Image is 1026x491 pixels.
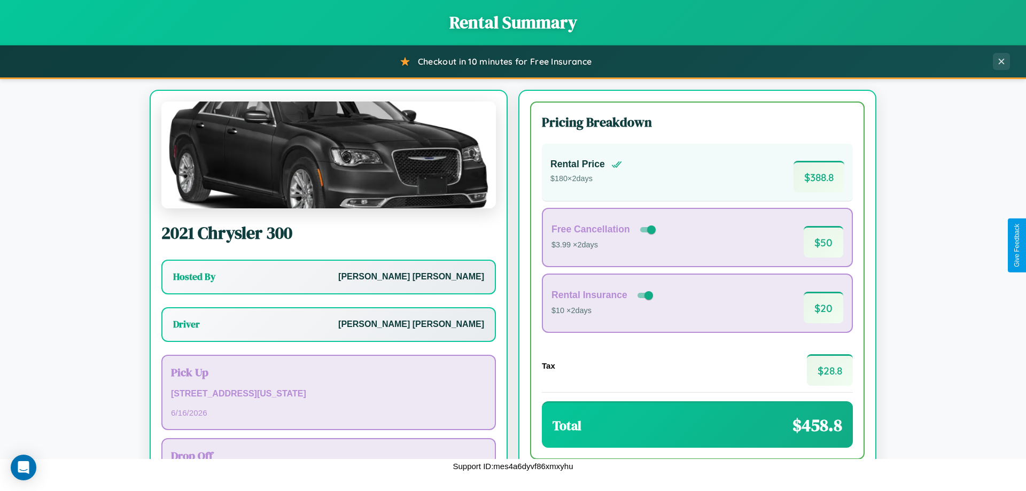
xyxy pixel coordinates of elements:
[542,113,853,131] h3: Pricing Breakdown
[453,459,573,473] p: Support ID: mes4a6dyvf86xmxyhu
[550,159,605,170] h4: Rental Price
[173,270,215,283] h3: Hosted By
[553,417,581,434] h3: Total
[551,304,655,318] p: $10 × 2 days
[1013,224,1021,267] div: Give Feedback
[807,354,853,386] span: $ 28.8
[542,361,555,370] h4: Tax
[161,102,496,208] img: Chrysler 300
[550,172,622,186] p: $ 180 × 2 days
[171,364,486,380] h3: Pick Up
[171,386,486,402] p: [STREET_ADDRESS][US_STATE]
[11,11,1015,34] h1: Rental Summary
[171,448,486,463] h3: Drop Off
[794,161,844,192] span: $ 388.8
[161,221,496,245] h2: 2021 Chrysler 300
[804,226,843,258] span: $ 50
[338,269,484,285] p: [PERSON_NAME] [PERSON_NAME]
[173,318,200,331] h3: Driver
[338,317,484,332] p: [PERSON_NAME] [PERSON_NAME]
[418,56,592,67] span: Checkout in 10 minutes for Free Insurance
[171,406,486,420] p: 6 / 16 / 2026
[804,292,843,323] span: $ 20
[11,455,36,480] div: Open Intercom Messenger
[551,290,627,301] h4: Rental Insurance
[551,238,658,252] p: $3.99 × 2 days
[792,414,842,437] span: $ 458.8
[551,224,630,235] h4: Free Cancellation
